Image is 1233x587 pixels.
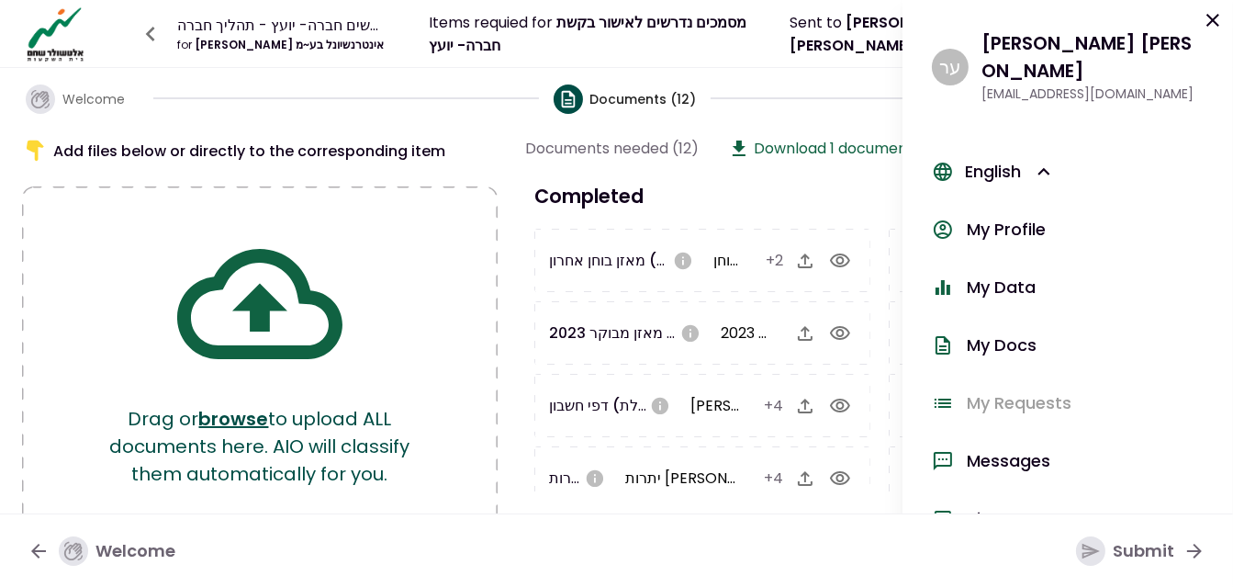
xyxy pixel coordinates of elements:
h3: Completed [525,182,1233,210]
span: for [177,37,192,52]
span: יתרות מזרחי .pdf [625,468,818,489]
svg: אנא העלו מאזן מבוקר לשנה 2023 [680,323,701,344]
div: מסמכים נדרשים חברה- יועץ - תהליך חברה [177,14,387,37]
span: עוש דיסקונט.pdf [690,395,840,416]
div: Sent to [790,11,1038,57]
span: מאזן בוחן אחרון (נדרש לקבלת [PERSON_NAME] ירוק) [549,250,901,271]
img: Logo [22,6,89,62]
button: Download 1 documents & templates [728,137,1015,160]
div: My Data [967,275,1036,299]
span: +4 [765,468,784,489]
div: Add files below or directly to the corresponding item [22,137,498,164]
button: Documents (12) [554,70,697,129]
div: Submit [1076,536,1174,566]
button: Ok, close [1202,9,1224,38]
span: מאזן מבוקר 2023.pdf [721,322,859,344]
div: [EMAIL_ADDRESS][DOMAIN_NAME] [981,85,1204,104]
span: מאזן מבוקר 2023 (נדרש לקבלת [PERSON_NAME] ירוק) [549,322,918,344]
div: Sign Out [967,506,1037,531]
svg: במידה ונערכת הנהלת חשבונות כפולה בלבד [673,251,693,271]
span: +2 [767,250,784,271]
div: Messages [967,448,1050,473]
div: [PERSON_NAME] אינטרנשיונל בע~מ [177,37,387,53]
span: Documents (12) [590,90,697,108]
span: מסמכים נדרשים לאישור בקשת חברה- יועץ [429,12,746,56]
div: [PERSON_NAME] [PERSON_NAME] [981,29,1204,85]
span: [PERSON_NAME] [PERSON_NAME] [790,12,970,56]
p: Drag or to upload ALL documents here. AIO will classify them automatically for you. [95,405,424,488]
div: My Profile [967,217,1046,242]
div: Items requied for [429,11,747,57]
button: Welcome [13,527,190,575]
span: דפי חשבון (נדרש לקבלת [PERSON_NAME] ירוק) [549,395,864,416]
span: +4 [765,395,784,416]
div: ע ר [932,49,969,85]
button: Welcome [11,70,140,129]
span: Welcome [62,90,125,108]
button: Submit [1061,527,1220,575]
div: English [965,159,1056,184]
span: ריכוז יתרות [549,468,617,489]
span: מאזן בוחן.pdf [713,250,799,271]
svg: אנא העלו דפי חשבון ל3 חודשים האחרונים לכל החשבונות בנק [650,396,670,416]
div: My Requests [967,390,1071,415]
svg: אנא העלו ריכוז יתרות עדכני בבנקים, בחברות אשראי חוץ בנקאיות ובחברות כרטיסי אשראי [585,468,605,489]
div: Welcome [59,536,175,566]
button: browse [199,405,269,433]
div: Documents needed (12) [525,137,699,160]
div: My Docs [967,333,1037,357]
